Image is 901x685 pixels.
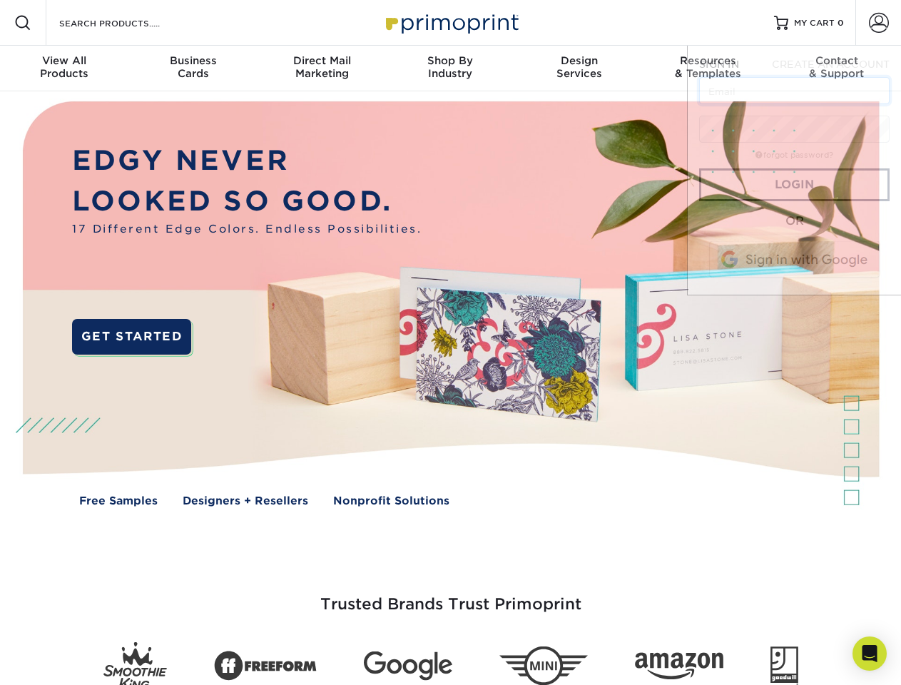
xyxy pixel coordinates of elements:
div: OR [699,213,890,230]
img: Google [364,651,452,681]
div: & Templates [643,54,772,80]
a: Nonprofit Solutions [333,493,449,509]
span: Resources [643,54,772,67]
span: CREATE AN ACCOUNT [772,59,890,70]
img: Goodwill [770,646,798,685]
a: Designers + Resellers [183,493,308,509]
input: SEARCH PRODUCTS..... [58,14,197,31]
span: MY CART [794,17,835,29]
h3: Trusted Brands Trust Primoprint [34,561,868,631]
a: BusinessCards [128,46,257,91]
span: Business [128,54,257,67]
div: Marketing [258,54,386,80]
input: Email [699,77,890,104]
div: Open Intercom Messenger [852,636,887,671]
a: forgot password? [755,151,833,160]
div: Services [515,54,643,80]
span: Design [515,54,643,67]
a: Login [699,168,890,201]
div: Industry [386,54,514,80]
a: Free Samples [79,493,158,509]
a: Shop ByIndustry [386,46,514,91]
div: Cards [128,54,257,80]
span: SIGN IN [699,59,739,70]
img: Amazon [635,653,723,680]
img: Primoprint [380,7,522,38]
a: Direct MailMarketing [258,46,386,91]
span: Shop By [386,54,514,67]
a: DesignServices [515,46,643,91]
span: Direct Mail [258,54,386,67]
span: 17 Different Edge Colors. Endless Possibilities. [72,221,422,238]
a: GET STARTED [72,319,191,355]
p: EDGY NEVER [72,141,422,181]
p: LOOKED SO GOOD. [72,181,422,222]
a: Resources& Templates [643,46,772,91]
span: 0 [838,18,844,28]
